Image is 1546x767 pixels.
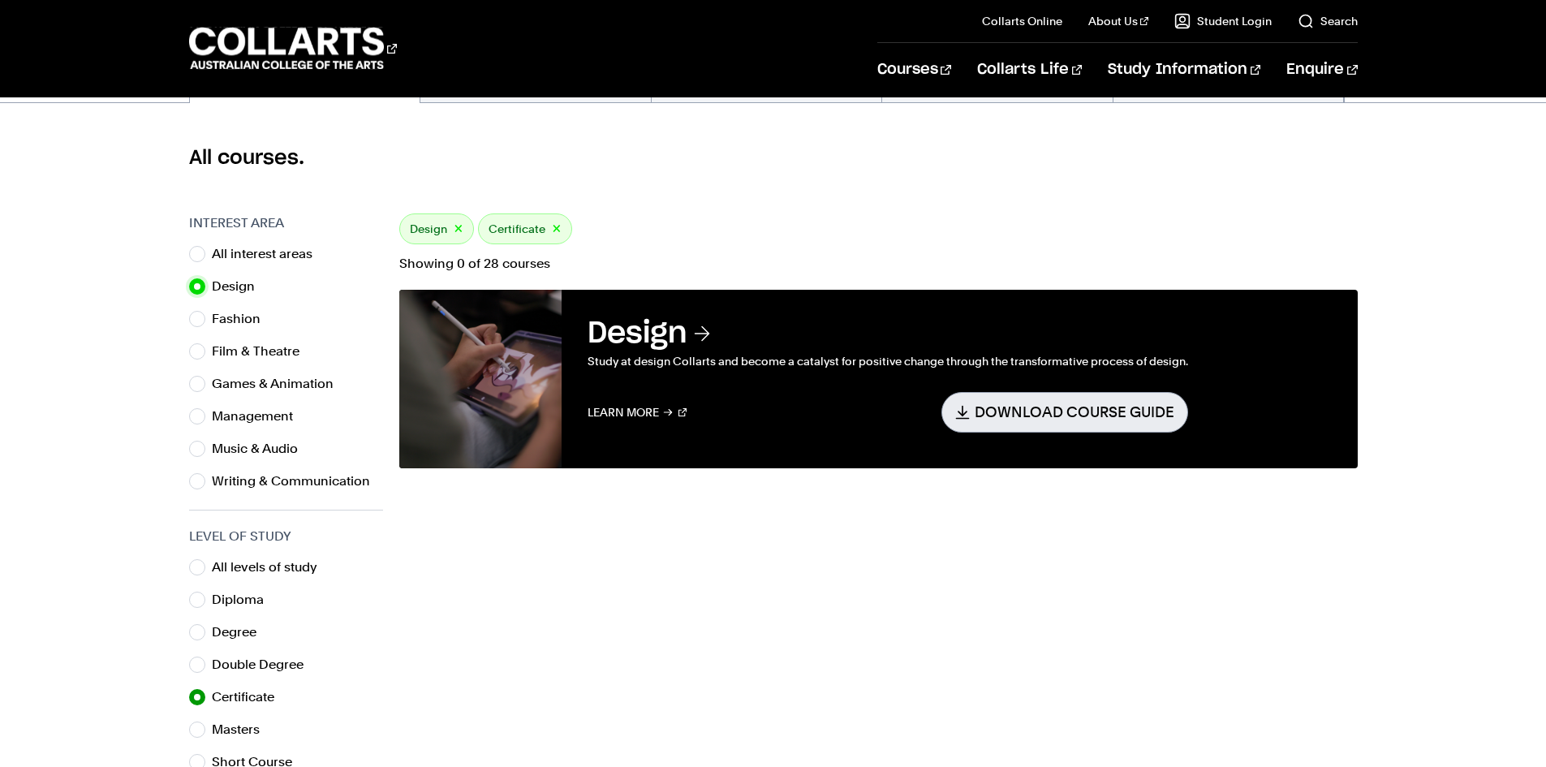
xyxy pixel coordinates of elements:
h2: All courses. [189,145,1358,171]
div: Go to homepage [189,25,397,71]
label: Fashion [212,308,273,330]
label: All interest areas [212,243,325,265]
p: Study at design Collarts and become a catalyst for positive change through the transformative pro... [588,351,1188,371]
label: Management [212,405,306,428]
a: Courses [877,43,951,97]
label: Design [212,275,268,298]
label: Film & Theatre [212,340,312,363]
img: Design [399,290,562,468]
p: Showing 0 of 28 courses [399,257,1358,270]
a: Student Login [1174,13,1272,29]
label: Diploma [212,588,277,611]
label: Games & Animation [212,373,347,395]
button: × [454,220,463,239]
a: Search [1298,13,1358,29]
a: Enquire [1286,43,1357,97]
div: Certificate [478,213,572,244]
a: About Us [1088,13,1148,29]
h3: Design [588,316,1188,351]
button: × [552,220,562,239]
label: Writing & Communication [212,470,383,493]
a: Download Course Guide [941,392,1188,432]
h3: Interest Area [189,213,383,233]
a: Study Information [1108,43,1260,97]
label: Double Degree [212,653,317,676]
a: Collarts Life [977,43,1082,97]
a: Collarts Online [982,13,1062,29]
label: Degree [212,621,269,644]
div: Design [399,213,474,244]
a: Learn More [588,392,687,432]
label: All levels of study [212,556,330,579]
label: Masters [212,718,273,741]
label: Music & Audio [212,437,311,460]
h3: Level of Study [189,527,383,546]
label: Certificate [212,686,287,709]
